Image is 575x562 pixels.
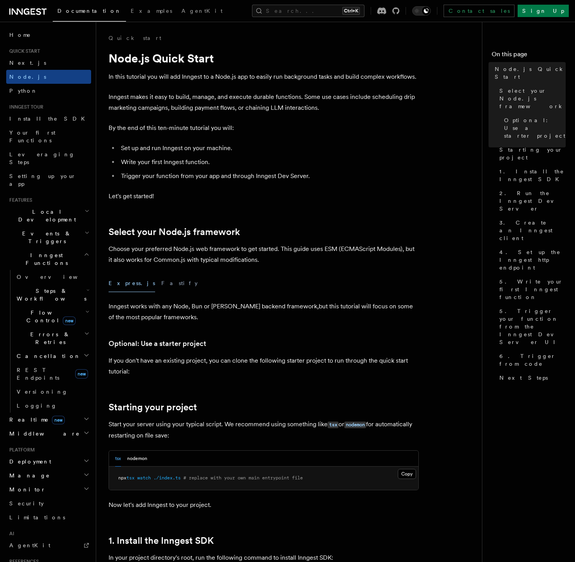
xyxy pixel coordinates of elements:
[109,419,419,441] p: Start your server using your typical script. We recommend using something like or for automatical...
[499,307,566,346] span: 5. Trigger your function from the Inngest Dev Server UI
[496,186,566,216] a: 2. Run the Inngest Dev Server
[6,413,91,427] button: Realtimenew
[6,48,40,54] span: Quick start
[496,216,566,245] a: 3. Create an Inngest client
[126,475,135,481] span: tsx
[496,84,566,113] a: Select your Node.js framework
[109,535,214,546] a: 1. Install the Inngest SDK
[14,330,84,346] span: Errors & Retries
[398,469,416,479] button: Copy
[6,455,91,469] button: Deployment
[6,270,91,413] div: Inngest Functions
[53,2,126,22] a: Documentation
[6,538,91,552] a: AgentKit
[63,316,76,325] span: new
[6,447,35,453] span: Platform
[115,451,121,467] button: tsx
[109,355,419,377] p: If you don't have an existing project, you can clone the following starter project to run through...
[499,168,566,183] span: 1. Install the Inngest SDK
[9,130,55,144] span: Your first Functions
[109,500,419,510] p: Now let's add Inngest to your project.
[9,542,50,548] span: AgentKit
[109,402,197,413] a: Starting your project
[6,472,50,479] span: Manage
[6,28,91,42] a: Home
[499,374,548,382] span: Next Steps
[518,5,569,17] a: Sign Up
[109,227,240,237] a: Select your Node.js framework
[6,197,32,203] span: Features
[6,248,91,270] button: Inngest Functions
[119,157,419,168] li: Write your first Inngest function.
[17,274,97,280] span: Overview
[6,70,91,84] a: Node.js
[109,92,419,113] p: Inngest makes it easy to build, manage, and execute durable functions. Some use cases include sch...
[14,284,91,306] button: Steps & Workflows
[183,475,303,481] span: # replace with your own main entrypoint file
[344,422,366,428] code: nodemon
[17,403,57,409] span: Logging
[501,113,566,143] a: Optional: Use a starter project
[6,56,91,70] a: Next.js
[52,416,65,424] span: new
[14,352,81,360] span: Cancellation
[6,482,91,496] button: Monitor
[6,416,65,424] span: Realtime
[118,475,126,481] span: npx
[109,123,419,133] p: By the end of this ten-minute tutorial you will:
[6,104,43,110] span: Inngest tour
[109,338,206,349] a: Optional: Use a starter project
[496,371,566,385] a: Next Steps
[161,275,198,292] button: Fastify
[412,6,431,16] button: Toggle dark mode
[109,301,419,323] p: Inngest works with any Node, Bun or [PERSON_NAME] backend framework,but this tutorial will focus ...
[14,349,91,363] button: Cancellation
[496,164,566,186] a: 1. Install the Inngest SDK
[495,65,566,81] span: Node.js Quick Start
[499,248,566,271] span: 4. Set up the Inngest http endpoint
[492,62,566,84] a: Node.js Quick Start
[6,251,84,267] span: Inngest Functions
[496,275,566,304] a: 5. Write your first Inngest function
[492,50,566,62] h4: On this page
[9,500,44,507] span: Security
[14,327,91,349] button: Errors & Retries
[6,208,85,223] span: Local Development
[9,173,76,187] span: Setting up your app
[14,399,91,413] a: Logging
[75,369,88,379] span: new
[6,510,91,524] a: Limitations
[181,8,223,14] span: AgentKit
[9,88,38,94] span: Python
[14,385,91,399] a: Versioning
[499,219,566,242] span: 3. Create an Inngest client
[328,422,338,428] code: tsx
[9,514,65,520] span: Limitations
[499,278,566,301] span: 5. Write your first Inngest function
[496,349,566,371] a: 6. Trigger from code
[177,2,227,21] a: AgentKit
[342,7,360,15] kbd: Ctrl+K
[57,8,121,14] span: Documentation
[496,304,566,349] a: 5. Trigger your function from the Inngest Dev Server UI
[131,8,172,14] span: Examples
[137,475,151,481] span: watch
[17,389,68,395] span: Versioning
[17,367,59,381] span: REST Endpoints
[6,496,91,510] a: Security
[6,458,51,465] span: Deployment
[6,427,91,441] button: Middleware
[328,420,338,428] a: tsx
[6,227,91,248] button: Events & Triggers
[109,71,419,82] p: In this tutorial you will add Inngest to a Node.js app to easily run background tasks and build c...
[444,5,515,17] a: Contact sales
[9,116,90,122] span: Install the SDK
[6,486,46,493] span: Monitor
[6,531,14,537] span: AI
[14,270,91,284] a: Overview
[9,60,46,66] span: Next.js
[14,309,85,324] span: Flow Control
[6,230,85,245] span: Events & Triggers
[6,147,91,169] a: Leveraging Steps
[9,74,46,80] span: Node.js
